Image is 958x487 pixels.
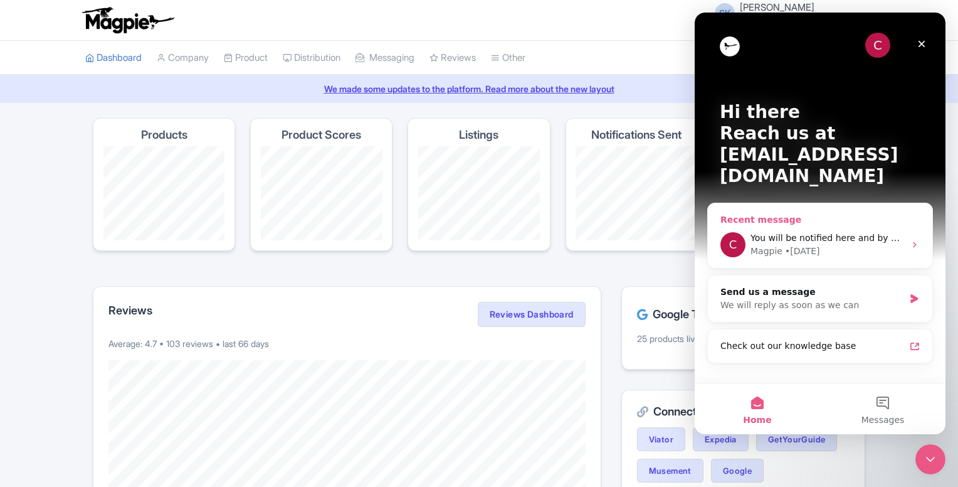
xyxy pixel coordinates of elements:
a: Distribution [283,41,340,75]
h2: Connections [637,405,850,418]
span: You will be notified here and by email ([EMAIL_ADDRESS][DOMAIN_NAME]) [56,220,384,230]
a: Messaging [355,41,414,75]
div: Close [216,20,238,43]
div: Send us a message [26,273,209,286]
span: SK [715,3,735,23]
div: Send us a messageWe will reply as soon as we can [13,262,238,310]
a: GetYourGuide [756,427,838,451]
div: We will reply as soon as we can [26,286,209,299]
a: Google [711,459,764,483]
iframe: Intercom live chat [695,13,945,434]
iframe: Intercom live chat [915,444,945,474]
a: We made some updates to the platform. Read more about the new layout [8,82,950,95]
span: Home [48,403,76,412]
div: Magpie [56,232,88,245]
a: Expedia [693,427,749,451]
a: Reviews [429,41,476,75]
a: Product [224,41,268,75]
p: Average: 4.7 • 103 reviews • last 66 days [108,337,586,350]
span: Messages [167,403,210,412]
a: Viator [637,427,685,451]
a: Musement [637,459,703,483]
div: • [DATE] [90,232,125,245]
a: Other [491,41,525,75]
a: Dashboard [85,41,142,75]
h2: Google Things to do [637,308,754,321]
h4: Listings [459,129,498,141]
h4: Notifications Sent [591,129,682,141]
div: Check out our knowledge base [26,327,210,340]
button: Messages [125,372,251,422]
p: 25 products live [637,332,850,345]
a: Check out our knowledge base [18,322,233,345]
a: SK [PERSON_NAME] Your Friend In [GEOGRAPHIC_DATA] [707,3,873,23]
span: [PERSON_NAME] [740,1,814,13]
img: logo-ab69f6fb50320c5b225c76a69d11143b.png [79,6,176,34]
a: Company [157,41,209,75]
a: Reviews Dashboard [478,302,586,327]
h2: Reviews [108,304,152,317]
h4: Products [141,129,187,141]
h4: Product Scores [282,129,361,141]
